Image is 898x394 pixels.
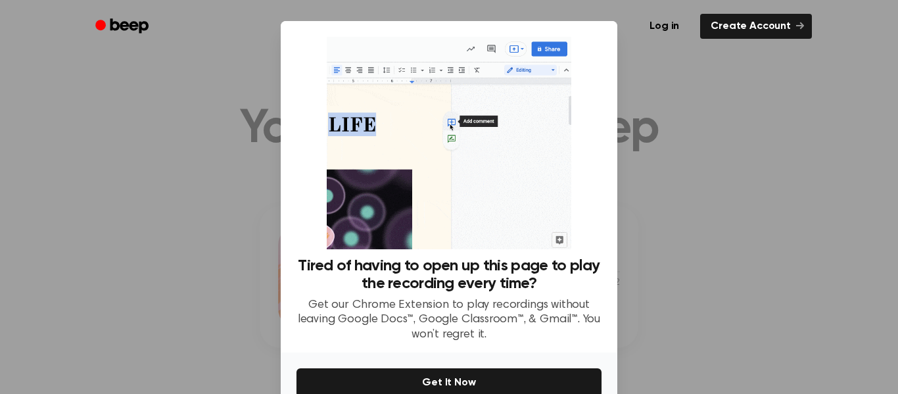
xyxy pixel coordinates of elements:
[636,11,692,41] a: Log in
[700,14,812,39] a: Create Account
[327,37,571,249] img: Beep extension in action
[86,14,160,39] a: Beep
[296,298,602,343] p: Get our Chrome Extension to play recordings without leaving Google Docs™, Google Classroom™, & Gm...
[296,257,602,293] h3: Tired of having to open up this page to play the recording every time?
